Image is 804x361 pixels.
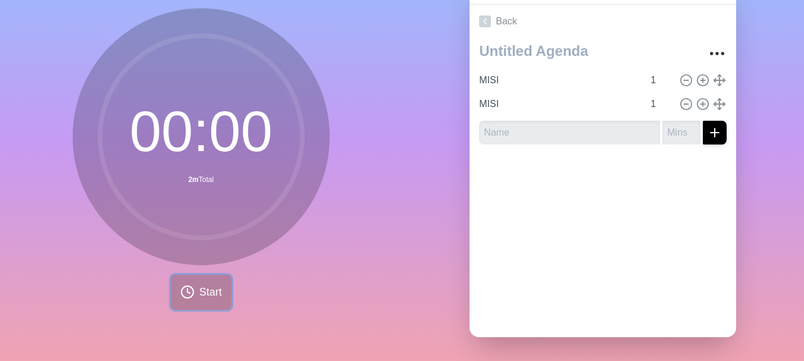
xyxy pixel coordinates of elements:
input: Name [479,121,660,145]
a: Back [470,5,736,38]
input: Mins [662,121,700,145]
button: Start [171,275,231,310]
span: Start [199,284,222,300]
input: Mins [646,68,674,92]
input: Mins [646,92,674,116]
button: More [705,42,729,65]
input: Name [474,68,643,92]
input: Name [474,92,643,116]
